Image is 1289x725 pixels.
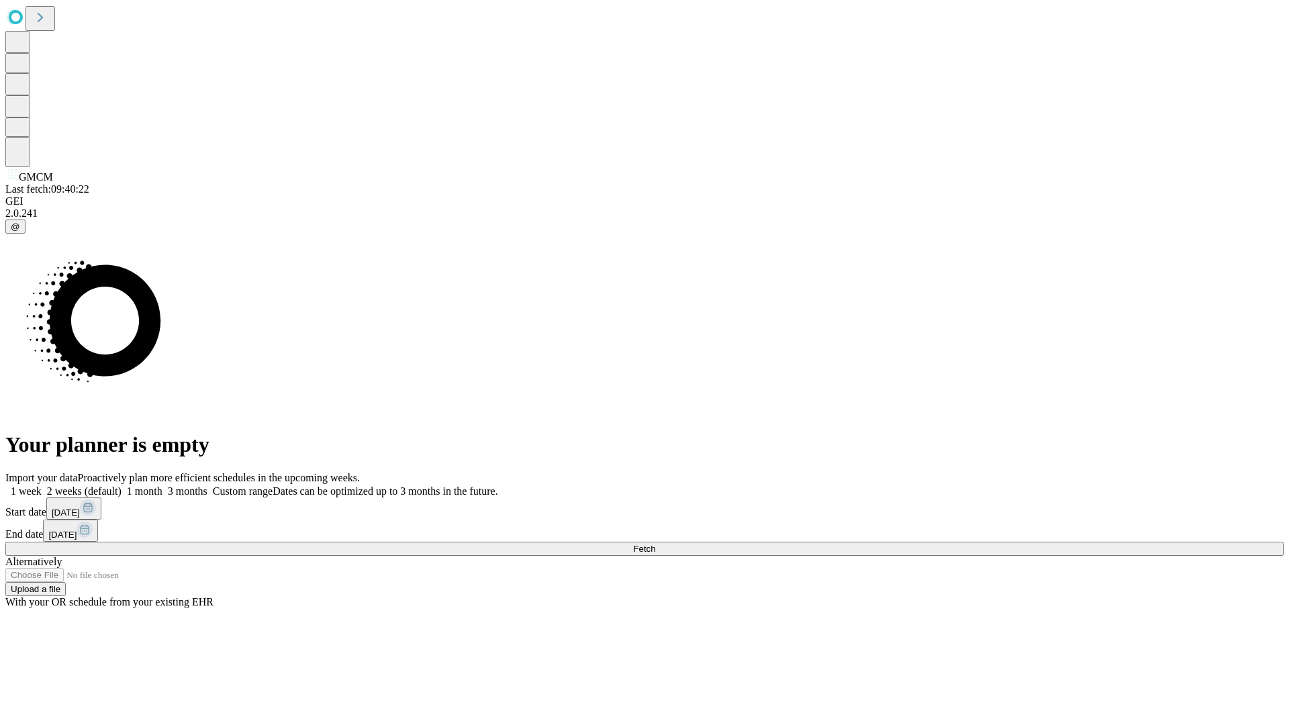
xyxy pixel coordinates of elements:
[5,497,1284,520] div: Start date
[168,485,207,497] span: 3 months
[633,544,655,554] span: Fetch
[273,485,497,497] span: Dates can be optimized up to 3 months in the future.
[46,497,101,520] button: [DATE]
[5,596,213,608] span: With your OR schedule from your existing EHR
[43,520,98,542] button: [DATE]
[127,485,162,497] span: 1 month
[47,485,122,497] span: 2 weeks (default)
[5,582,66,596] button: Upload a file
[48,530,77,540] span: [DATE]
[5,542,1284,556] button: Fetch
[11,485,42,497] span: 1 week
[5,556,62,567] span: Alternatively
[5,195,1284,207] div: GEI
[5,472,78,483] span: Import your data
[5,432,1284,457] h1: Your planner is empty
[213,485,273,497] span: Custom range
[5,220,26,234] button: @
[5,520,1284,542] div: End date
[52,507,80,518] span: [DATE]
[5,207,1284,220] div: 2.0.241
[78,472,360,483] span: Proactively plan more efficient schedules in the upcoming weeks.
[5,183,89,195] span: Last fetch: 09:40:22
[19,171,53,183] span: GMCM
[11,222,20,232] span: @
